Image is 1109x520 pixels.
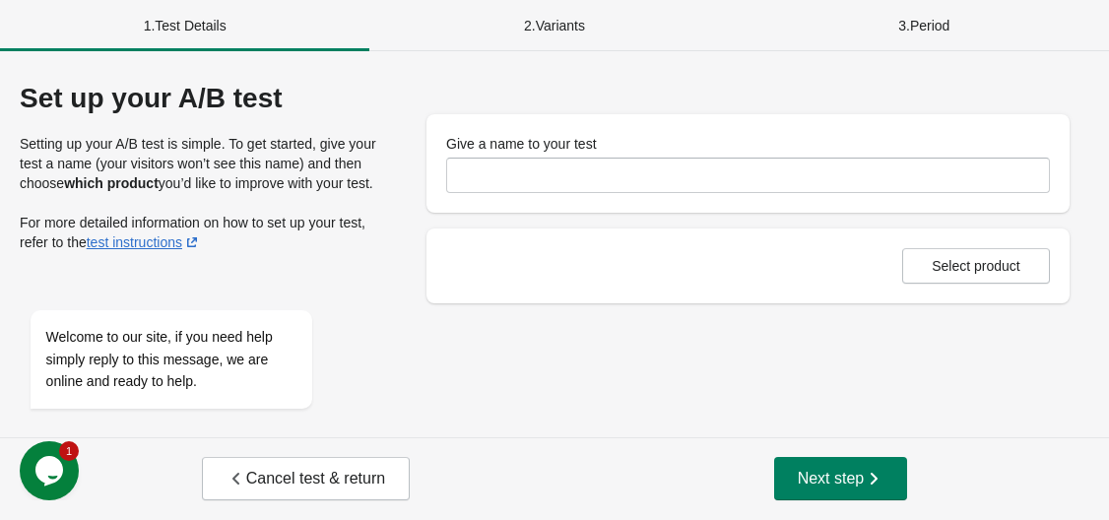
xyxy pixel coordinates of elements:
[932,258,1020,274] span: Select product
[446,134,597,154] label: Give a name to your test
[27,197,253,257] span: Welcome to our site, if you need help simply reply to this message, we are online and ready to help.
[20,132,374,431] iframe: chat widget
[774,457,908,500] button: Next step
[902,248,1050,284] button: Select product
[227,469,385,488] span: Cancel test & return
[202,457,410,500] button: Cancel test & return
[20,441,83,500] iframe: chat widget
[798,469,884,488] span: Next step
[20,83,387,114] div: Set up your A/B test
